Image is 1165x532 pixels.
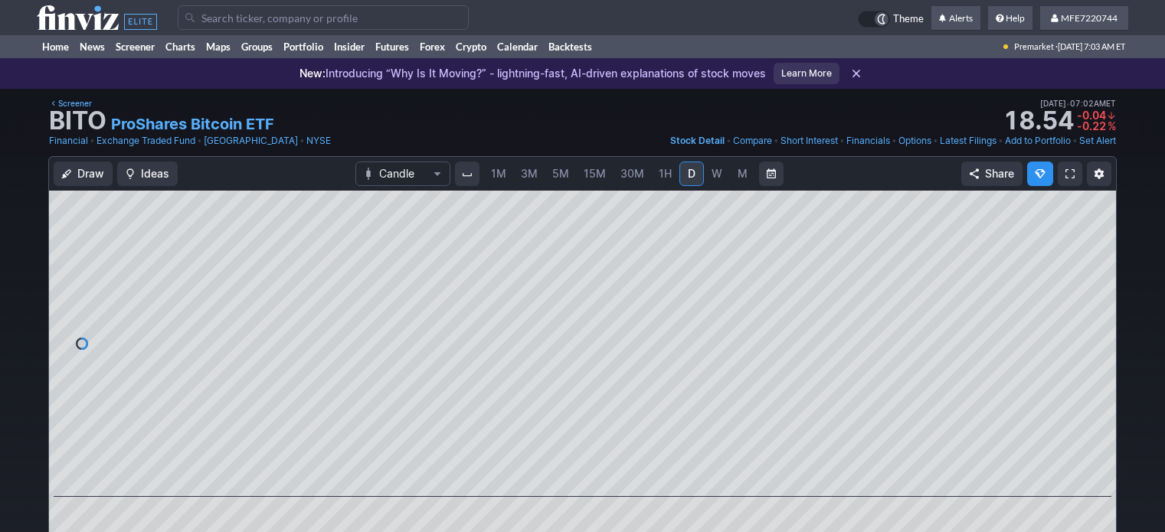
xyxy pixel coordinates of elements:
button: Range [759,162,784,186]
strong: 18.54 [1003,109,1074,133]
span: • [90,133,95,149]
span: • [839,133,845,149]
a: Latest Filings [940,133,996,149]
a: Exchange Traded Fund [97,133,195,149]
span: 30M [620,167,644,180]
span: Latest Filings [940,135,996,146]
span: % [1108,119,1116,132]
span: • [774,133,779,149]
span: [DATE] 7:03 AM ET [1058,35,1125,58]
span: -0.22 [1077,119,1106,132]
a: News [74,35,110,58]
a: Short Interest [780,133,838,149]
span: 15M [584,167,606,180]
span: • [197,133,202,149]
a: Financials [846,133,890,149]
a: Help [988,6,1032,31]
a: Financial [49,133,88,149]
span: W [712,167,722,180]
a: Charts [160,35,201,58]
a: Options [898,133,931,149]
a: D [679,162,704,186]
a: Futures [370,35,414,58]
button: Ideas [117,162,178,186]
a: Groups [236,35,278,58]
span: • [1072,133,1078,149]
span: • [933,133,938,149]
a: W [705,162,729,186]
a: NYSE [306,133,331,149]
a: 15M [577,162,613,186]
a: Forex [414,35,450,58]
a: Add to Portfolio [1005,133,1071,149]
span: Candle [379,166,427,181]
span: • [726,133,731,149]
button: Share [961,162,1023,186]
a: Maps [201,35,236,58]
a: Learn More [774,63,839,84]
a: Screener [49,96,92,110]
a: [GEOGRAPHIC_DATA] [204,133,298,149]
span: -0.04 [1077,109,1106,122]
a: Home [37,35,74,58]
span: 1H [659,167,672,180]
a: MFE7220744 [1040,6,1128,31]
a: 1H [652,162,679,186]
a: 30M [614,162,651,186]
a: Stock Detail [670,133,725,149]
span: 5M [552,167,569,180]
span: • [299,133,305,149]
a: 1M [484,162,513,186]
span: Ideas [141,166,169,181]
a: 5M [545,162,576,186]
a: M [730,162,754,186]
a: Set Alert [1079,133,1116,149]
input: Search [178,5,469,30]
h1: BITO [49,109,106,133]
span: 1M [491,167,506,180]
span: • [998,133,1003,149]
button: Chart Type [355,162,450,186]
span: New: [299,67,326,80]
button: Draw [54,162,113,186]
a: Alerts [931,6,980,31]
a: Calendar [492,35,543,58]
a: 3M [514,162,545,186]
span: M [738,167,748,180]
span: MFE7220744 [1061,12,1118,24]
span: 3M [521,167,538,180]
span: Draw [77,166,104,181]
a: Backtests [543,35,597,58]
p: Introducing “Why Is It Moving?” - lightning-fast, AI-driven explanations of stock moves [299,66,766,81]
span: [DATE] 07:02AM ET [1040,96,1116,110]
span: • [892,133,897,149]
a: Crypto [450,35,492,58]
a: ProShares Bitcoin ETF [111,113,274,135]
span: Premarket · [1014,35,1058,58]
span: Stock Detail [670,135,725,146]
button: Explore new features [1027,162,1053,186]
a: Insider [329,35,370,58]
a: Compare [733,133,772,149]
span: Theme [893,11,924,28]
a: Fullscreen [1058,162,1082,186]
span: • [1066,96,1070,110]
button: Chart Settings [1087,162,1111,186]
button: Interval [455,162,479,186]
span: Share [985,166,1014,181]
a: Screener [110,35,160,58]
a: Theme [858,11,924,28]
span: D [688,167,695,180]
a: Portfolio [278,35,329,58]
